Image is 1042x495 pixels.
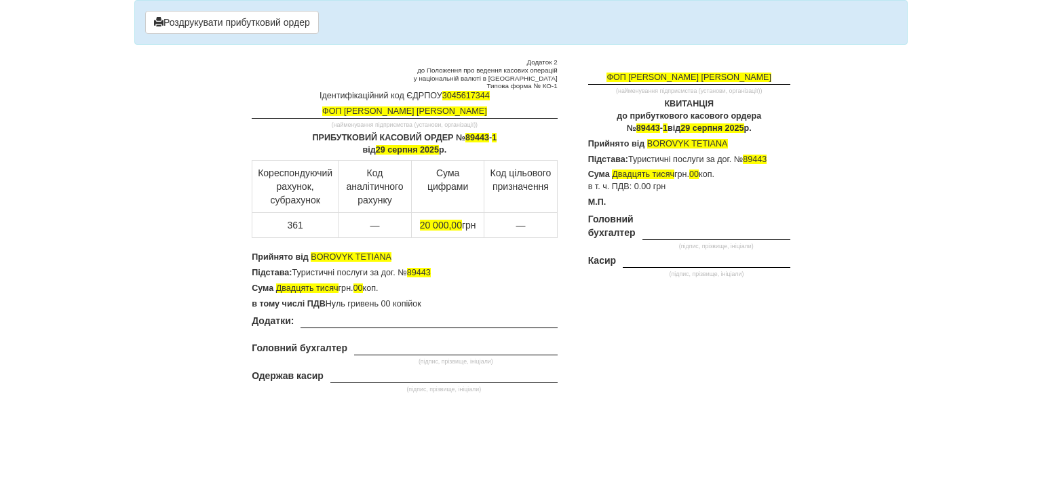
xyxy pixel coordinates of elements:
[612,170,674,179] span: Двадцять тисяч
[252,314,301,342] th: Додатки:
[588,254,623,281] th: Касир
[663,123,668,133] span: 1
[588,155,628,164] b: Підстава:
[411,212,484,237] td: грн
[647,139,728,148] span: BOROVYK TETIANA
[588,154,790,166] p: Туристичні послуги за дог. №
[311,252,391,262] span: BOROVYK TETIANA
[353,283,363,293] span: 00
[411,160,484,212] td: Сума цифрами
[252,267,557,279] p: Туристичні послуги за дог. №
[339,212,412,237] td: —
[407,268,431,277] span: 89443
[276,283,339,293] span: Двадцять тисяч
[252,298,557,311] p: Нуль гривень 00 копійок
[689,170,699,179] span: 00
[339,160,412,212] td: Код аналітичного рахунку
[252,121,557,129] small: (найменування підприємства (установи, організації))
[354,358,558,365] small: (підпис, прізвище, ініціали)
[252,283,557,295] p: грн. коп.
[588,87,790,95] small: (найменування підприємства (установи, організації))
[588,197,606,207] b: М.П.
[252,212,339,237] td: 361
[252,341,354,369] th: Головний бухгалтер
[465,133,489,142] span: 89443
[606,73,771,82] span: ФОП [PERSON_NAME] [PERSON_NAME]
[252,90,557,102] p: Ідентифікаційний код ЄДРПОУ
[376,145,439,155] span: 29 серпня 2025
[252,58,557,90] small: Додаток 2 до Положення про ведення касових операцій у національній валюті в [GEOGRAPHIC_DATA] Тип...
[642,243,790,250] small: (підпис, прізвище, ініціали)
[330,386,558,393] small: (підпис, прізвище, ініціали)
[492,133,497,142] span: 1
[252,283,273,293] b: Сума
[743,155,767,164] span: 89443
[252,252,309,262] b: Прийнято від
[145,11,319,34] button: Роздрукувати прибутковий ордер
[252,268,292,277] b: Підстава:
[588,98,790,135] p: КВИТАНЦІЯ до прибуткового касового ордера № - від р.
[442,91,490,100] span: 3045617344
[484,212,557,237] td: —
[322,106,487,116] span: ФОП [PERSON_NAME] [PERSON_NAME]
[588,170,610,179] b: Сума
[252,299,326,309] b: в тому числі ПДВ
[420,220,462,231] span: 20 000,00
[680,123,744,133] span: 29 серпня 2025
[588,169,790,193] p: грн. коп. в т. ч. ПДВ: 0.00 грн
[252,369,330,397] th: Одержав касир
[484,160,557,212] td: Код цільового призначення
[588,212,642,254] th: Головний бухгалтер
[252,132,557,157] p: ПРИБУТКОВИЙ КАСОВИЙ ОРДЕР № - від р.
[252,160,339,212] td: Кореспондуючий рахунок, субрахунок
[588,139,645,148] b: Прийнято від
[636,123,660,133] span: 89443
[623,271,790,278] small: (підпис, прізвище, ініціали)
